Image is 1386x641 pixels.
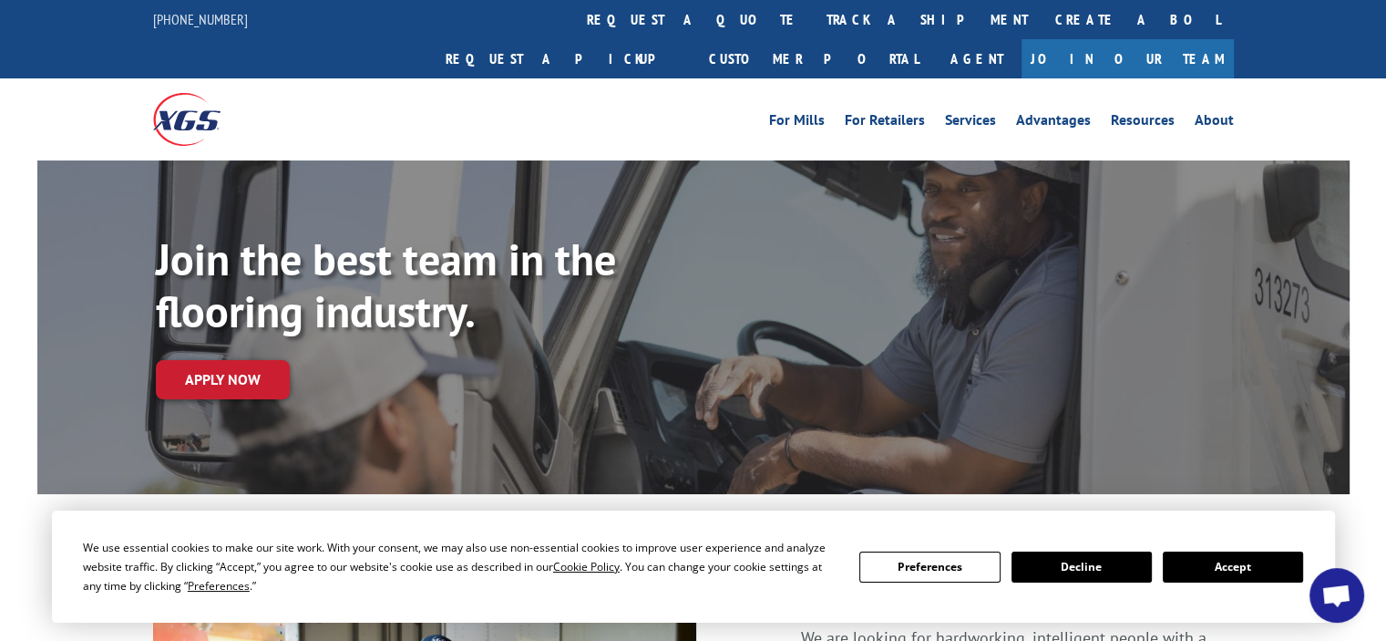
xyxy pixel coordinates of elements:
a: Request a pickup [432,39,695,78]
button: Preferences [859,552,1000,583]
button: Decline [1011,552,1152,583]
a: Apply now [156,360,290,399]
button: Accept [1163,552,1303,583]
a: [PHONE_NUMBER] [153,10,248,28]
a: Resources [1111,113,1175,133]
div: Cookie Consent Prompt [52,511,1335,623]
a: Advantages [1016,113,1091,133]
a: Customer Portal [695,39,932,78]
a: About [1195,113,1234,133]
a: For Retailers [845,113,925,133]
div: We use essential cookies to make our site work. With your consent, we may also use non-essential ... [83,538,837,595]
a: Services [945,113,996,133]
a: For Mills [769,113,825,133]
a: Open chat [1309,568,1364,623]
strong: Join the best team in the flooring industry. [156,231,616,340]
a: Join Our Team [1022,39,1234,78]
a: Agent [932,39,1022,78]
span: Preferences [188,578,250,594]
span: Cookie Policy [553,559,620,574]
